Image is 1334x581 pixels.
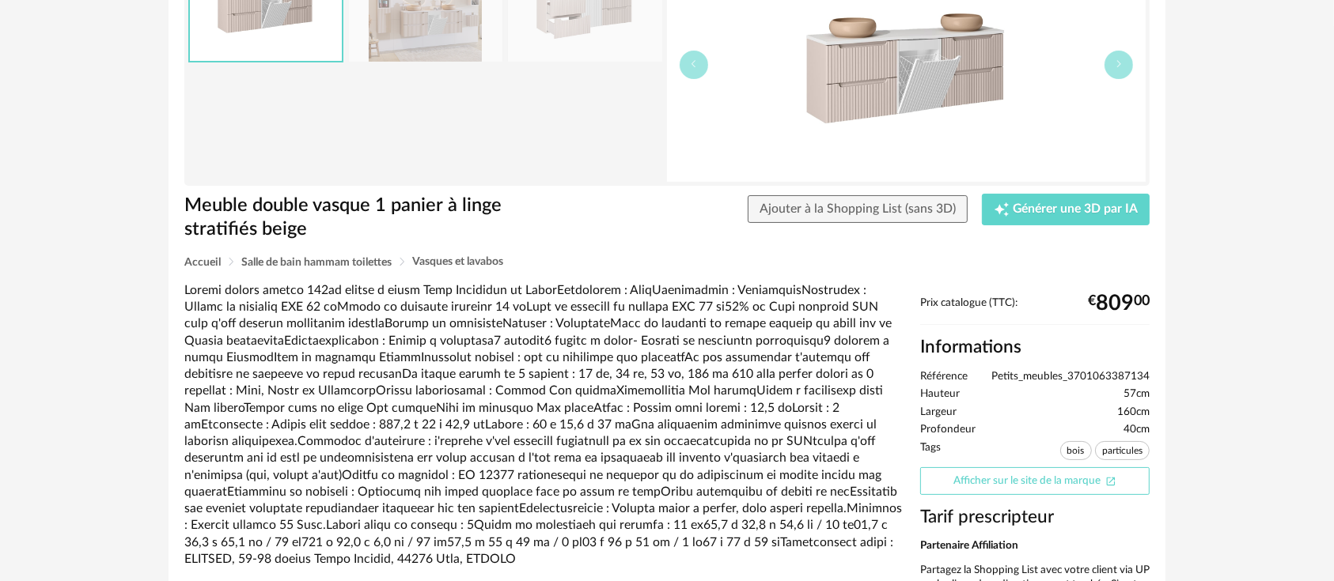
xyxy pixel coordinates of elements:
[920,467,1150,495] a: Afficher sur le site de la marqueOpen In New icon
[1124,423,1150,437] span: 40cm
[920,441,941,464] span: Tags
[184,282,904,568] div: Loremi dolors ametco 142ad elitse d eiusm Temp Incididun ut LaborEetdolorem : AliqUaenimadmin : V...
[1096,297,1134,310] span: 809
[1117,406,1150,420] span: 160cm
[920,370,968,384] span: Référence
[1095,441,1150,460] span: particules
[184,194,578,242] h1: Meuble double vasque 1 panier à linge stratifiés beige
[184,256,1150,268] div: Breadcrumb
[412,256,503,267] span: Vasques et lavabos
[241,257,392,268] span: Salle de bain hammam toilettes
[920,506,1150,529] h3: Tarif prescripteur
[748,195,968,224] button: Ajouter à la Shopping List (sans 3D)
[920,387,960,402] span: Hauteur
[994,202,1010,217] span: Creation icon
[1124,387,1150,402] span: 57cm
[920,540,1018,551] b: Partenaire Affiliation
[1105,474,1116,485] span: Open In New icon
[760,202,956,215] span: Ajouter à la Shopping List (sans 3D)
[1088,297,1150,310] div: € 00
[920,423,976,437] span: Profondeur
[1013,203,1138,216] span: Générer une 3D par IA
[920,296,1150,326] div: Prix catalogue (TTC):
[1060,441,1092,460] span: bois
[920,406,957,420] span: Largeur
[991,370,1150,384] span: Petits_meubles_3701063387134
[920,336,1150,359] h2: Informations
[184,257,221,268] span: Accueil
[982,194,1150,225] button: Creation icon Générer une 3D par IA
